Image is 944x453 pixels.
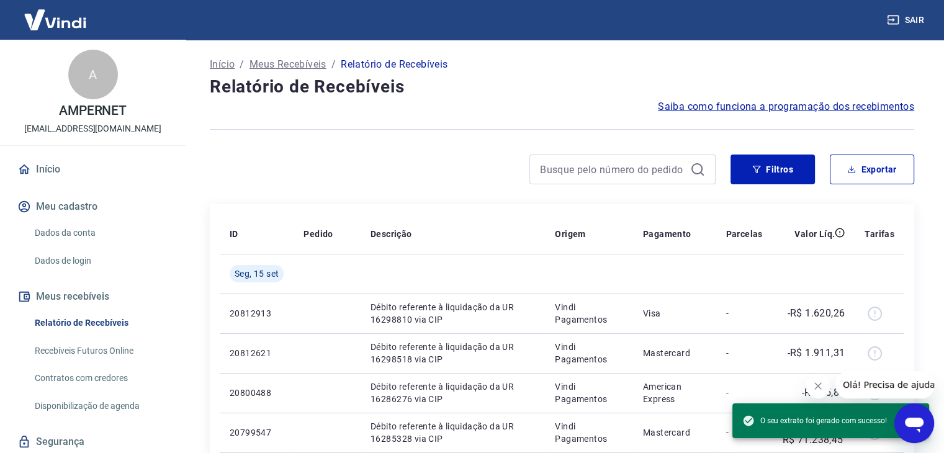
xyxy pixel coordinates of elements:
[230,387,284,399] p: 20800488
[643,426,706,439] p: Mastercard
[210,57,235,72] a: Início
[555,420,623,445] p: Vindi Pagamentos
[30,338,171,364] a: Recebíveis Futuros Online
[830,155,914,184] button: Exportar
[30,366,171,391] a: Contratos com credores
[30,393,171,419] a: Disponibilização de agenda
[540,160,685,179] input: Busque pelo número do pedido
[794,228,835,240] p: Valor Líq.
[555,301,623,326] p: Vindi Pagamentos
[210,74,914,99] h4: Relatório de Recebíveis
[742,415,887,427] span: O seu extrato foi gerado com sucesso!
[371,301,535,326] p: Débito referente à liquidação da UR 16298810 via CIP
[730,155,815,184] button: Filtros
[865,228,894,240] p: Tarifas
[230,307,284,320] p: 20812913
[341,57,447,72] p: Relatório de Recebíveis
[59,104,127,117] p: AMPERNET
[555,228,585,240] p: Origem
[230,426,284,439] p: 20799547
[68,50,118,99] div: A
[249,57,326,72] a: Meus Recebíveis
[726,307,763,320] p: -
[371,341,535,366] p: Débito referente à liquidação da UR 16298518 via CIP
[371,420,535,445] p: Débito referente à liquidação da UR 16285328 via CIP
[787,346,845,361] p: -R$ 1.911,31
[15,283,171,310] button: Meus recebíveis
[240,57,244,72] p: /
[658,99,914,114] a: Saiba como funciona a programação dos recebimentos
[884,9,929,32] button: Sair
[235,267,279,280] span: Seg, 15 set
[555,380,623,405] p: Vindi Pagamentos
[726,426,763,439] p: -
[894,403,934,443] iframe: Botão para abrir a janela de mensagens
[303,228,333,240] p: Pedido
[30,220,171,246] a: Dados da conta
[555,341,623,366] p: Vindi Pagamentos
[802,385,845,400] p: -R$ 95,86
[806,374,830,398] iframe: Fechar mensagem
[643,380,706,405] p: American Express
[30,310,171,336] a: Relatório de Recebíveis
[230,347,284,359] p: 20812621
[15,156,171,183] a: Início
[726,347,763,359] p: -
[371,380,535,405] p: Débito referente à liquidação da UR 16286276 via CIP
[15,1,96,38] img: Vindi
[643,228,691,240] p: Pagamento
[30,248,171,274] a: Dados de login
[331,57,336,72] p: /
[787,306,845,321] p: -R$ 1.620,26
[7,9,104,19] span: Olá! Precisa de ajuda?
[643,347,706,359] p: Mastercard
[15,193,171,220] button: Meu cadastro
[643,307,706,320] p: Visa
[371,228,412,240] p: Descrição
[24,122,161,135] p: [EMAIL_ADDRESS][DOMAIN_NAME]
[230,228,238,240] p: ID
[835,371,934,398] iframe: Mensagem da empresa
[726,228,763,240] p: Parcelas
[726,387,763,399] p: -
